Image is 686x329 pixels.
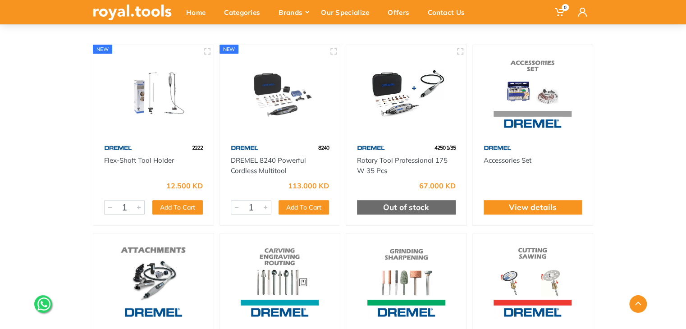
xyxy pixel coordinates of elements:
img: 67.webp [357,140,385,155]
img: Royal Tools - DREMEL 8240 Powerful Cordless Multitool [228,53,332,131]
span: 8240 [318,144,329,151]
img: Royal Tools - Flex-Shaft Tool Holder [101,53,206,131]
img: 67.webp [484,140,512,155]
span: 2222 [192,144,203,151]
img: Royal Tools - Carving / Engraving / Routing [228,242,332,320]
div: new [220,45,239,54]
div: Home [180,3,218,22]
span: 0 [562,4,569,11]
a: DREMEL 8240 Powerful Cordless Multitool [231,156,306,175]
div: 113.000 KD [288,182,329,189]
div: Categories [218,3,272,22]
a: Rotary Tool Professional 175 W 35 Pcs [357,156,448,175]
div: Contact Us [421,3,477,22]
img: Royal Tools - Dremel Attachments [101,242,206,320]
img: 67.webp [231,140,259,155]
img: royal.tools Logo [93,5,172,20]
div: 67.000 KD [419,182,456,189]
div: Our Specialize [315,3,381,22]
div: new [93,45,112,54]
div: Offers [381,3,421,22]
div: Out of stock [357,200,456,215]
img: 67.webp [104,140,132,155]
div: 12.500 KD [166,182,203,189]
button: Add To Cart [279,200,329,215]
img: Royal Tools - Accessories Set [481,53,585,131]
img: Royal Tools - Rotary Tool Professional 175 W 35 Pcs [354,53,458,131]
img: Royal Tools - Cutting / Sawing [481,242,585,320]
a: View details [509,201,557,213]
div: Brands [272,3,315,22]
button: Add To Cart [152,200,203,215]
span: 4250 1/35 [434,144,456,151]
img: Royal Tools - Grinding / Sharpening [354,242,458,320]
a: Accessories Set [484,156,531,164]
a: Flex-Shaft Tool Holder [104,156,174,164]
